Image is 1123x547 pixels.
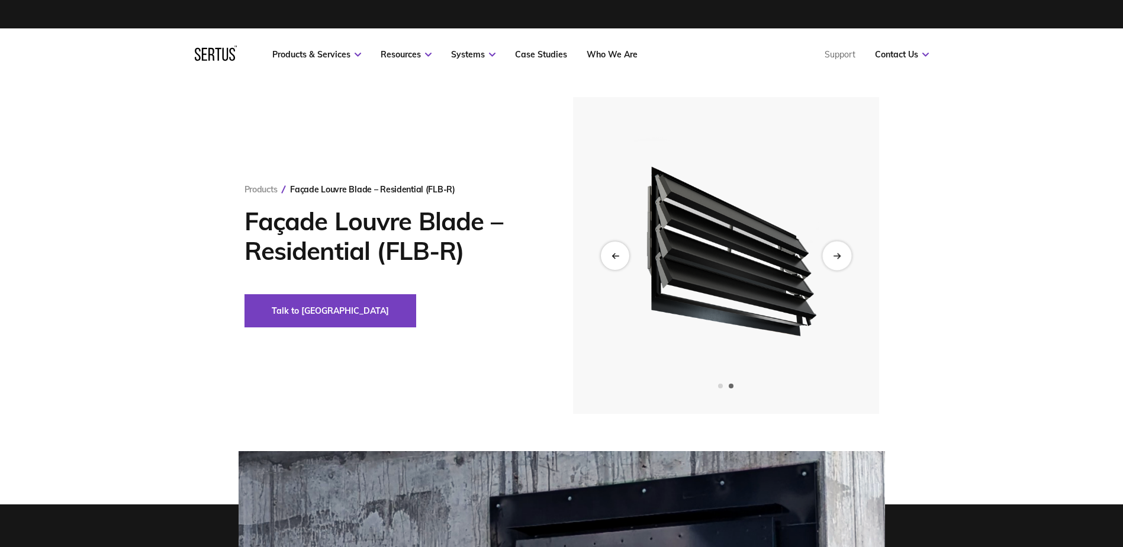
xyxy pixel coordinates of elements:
[244,207,538,266] h1: Façade Louvre Blade – Residential (FLB-R)
[515,49,567,60] a: Case Studies
[601,242,629,270] div: Previous slide
[244,184,278,195] a: Products
[718,384,723,388] span: Go to slide 1
[381,49,432,60] a: Resources
[451,49,495,60] a: Systems
[244,294,416,327] button: Talk to [GEOGRAPHIC_DATA]
[875,49,929,60] a: Contact Us
[825,49,855,60] a: Support
[587,49,638,60] a: Who We Are
[272,49,361,60] a: Products & Services
[822,241,851,270] div: Next slide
